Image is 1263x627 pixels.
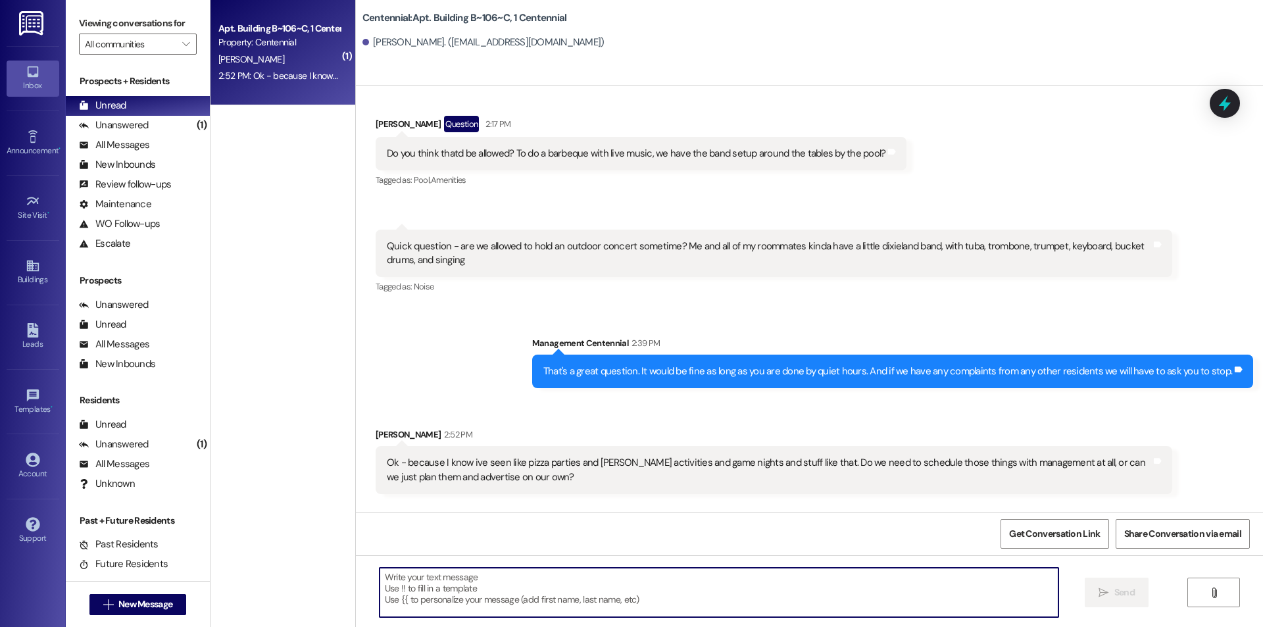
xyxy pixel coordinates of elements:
[79,197,151,211] div: Maintenance
[628,336,660,350] div: 2:39 PM
[1001,519,1108,549] button: Get Conversation Link
[414,174,431,186] span: Pool ,
[79,298,149,312] div: Unanswered
[387,147,886,161] div: Do you think thatd be allowed? To do a barbeque with live music, we have the band setup around th...
[362,36,605,49] div: [PERSON_NAME]. ([EMAIL_ADDRESS][DOMAIN_NAME])
[66,74,210,88] div: Prospects + Residents
[79,457,149,471] div: All Messages
[7,449,59,484] a: Account
[79,118,149,132] div: Unanswered
[1099,588,1108,598] i: 
[7,190,59,226] a: Site Visit •
[79,178,171,191] div: Review follow-ups
[218,22,340,36] div: Apt. Building B~106~C, 1 Centennial
[89,594,187,615] button: New Message
[543,364,1232,378] div: That's a great question. It would be fine as long as you are done by quiet hours. And if we have ...
[7,513,59,549] a: Support
[441,428,472,441] div: 2:52 PM
[79,418,126,432] div: Unread
[444,116,479,132] div: Question
[47,209,49,218] span: •
[79,13,197,34] label: Viewing conversations for
[79,338,149,351] div: All Messages
[376,277,1172,296] div: Tagged as:
[103,599,113,610] i: 
[376,116,907,137] div: [PERSON_NAME]
[218,70,1123,82] div: 2:52 PM: Ok - because I know ive seen like pizza parties and [PERSON_NAME] activities and game ni...
[1009,527,1100,541] span: Get Conversation Link
[7,61,59,96] a: Inbox
[532,336,1253,355] div: Management Centennial
[218,36,340,49] div: Property: Centennial
[51,403,53,412] span: •
[218,53,284,65] span: [PERSON_NAME]
[66,514,210,528] div: Past + Future Residents
[362,11,567,25] b: Centennial: Apt. Building B~106~C, 1 Centennial
[193,115,210,136] div: (1)
[79,237,130,251] div: Escalate
[79,438,149,451] div: Unanswered
[482,117,510,131] div: 2:17 PM
[376,428,1172,446] div: [PERSON_NAME]
[387,239,1151,268] div: Quick question - are we allowed to hold an outdoor concert sometime? Me and all of my roommates k...
[7,384,59,420] a: Templates •
[66,274,210,288] div: Prospects
[118,597,172,611] span: New Message
[79,477,135,491] div: Unknown
[7,319,59,355] a: Leads
[79,99,126,113] div: Unread
[85,34,176,55] input: All communities
[79,318,126,332] div: Unread
[1114,586,1135,599] span: Send
[79,538,159,551] div: Past Residents
[79,357,155,371] div: New Inbounds
[182,39,189,49] i: 
[1209,588,1219,598] i: 
[1124,527,1241,541] span: Share Conversation via email
[431,174,466,186] span: Amenities
[1085,578,1149,607] button: Send
[414,281,434,292] span: Noise
[79,158,155,172] div: New Inbounds
[387,456,1151,484] div: Ok - because I know ive seen like pizza parties and [PERSON_NAME] activities and game nights and ...
[79,217,160,231] div: WO Follow-ups
[66,393,210,407] div: Residents
[79,557,168,571] div: Future Residents
[1116,519,1250,549] button: Share Conversation via email
[7,255,59,290] a: Buildings
[59,144,61,153] span: •
[376,170,907,189] div: Tagged as:
[193,434,210,455] div: (1)
[19,11,46,36] img: ResiDesk Logo
[79,138,149,152] div: All Messages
